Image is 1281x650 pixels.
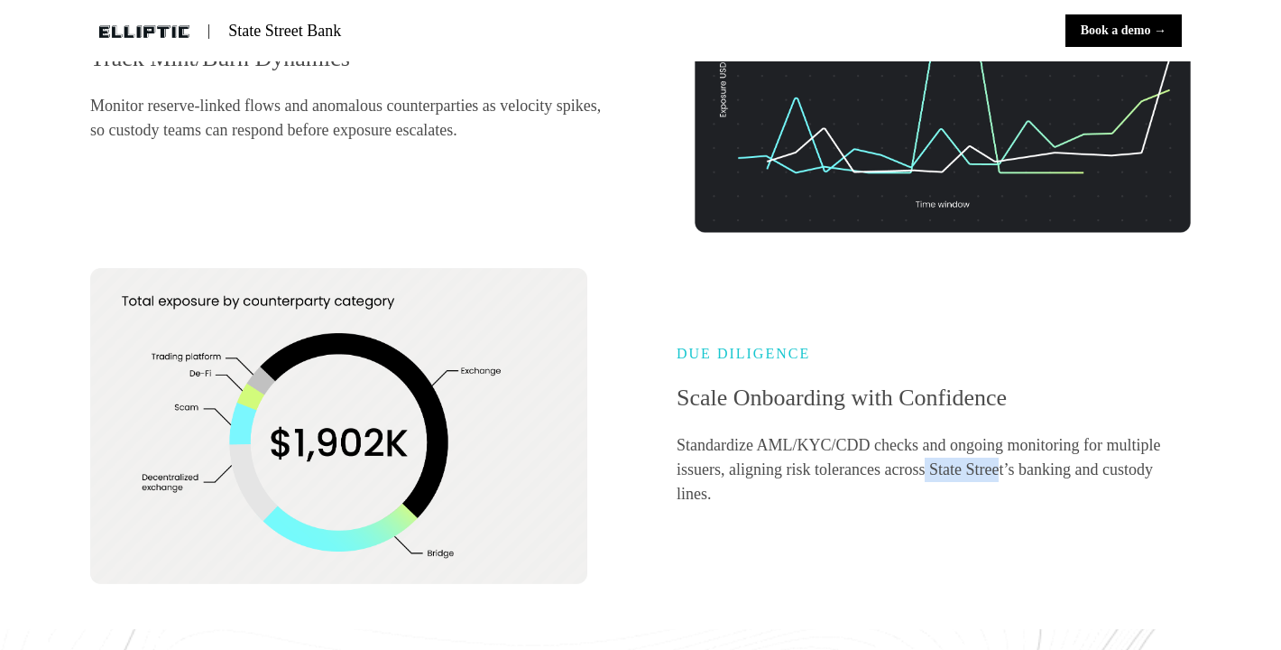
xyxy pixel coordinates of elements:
p: Standardize AML/KYC/CDD checks and ongoing monitoring for multiple issuers, aligning risk toleran... [677,433,1191,506]
p: State Street Bank [228,19,341,43]
p: | [207,20,210,42]
button: Book a demo → [1065,14,1182,47]
h6: DUE DILIGENCE [677,346,1191,362]
p: Monitor reserve-linked flows and anomalous counterparties as velocity spikes, so custody teams ca... [90,94,604,143]
p: Scale Onboarding with Confidence [677,380,1191,415]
